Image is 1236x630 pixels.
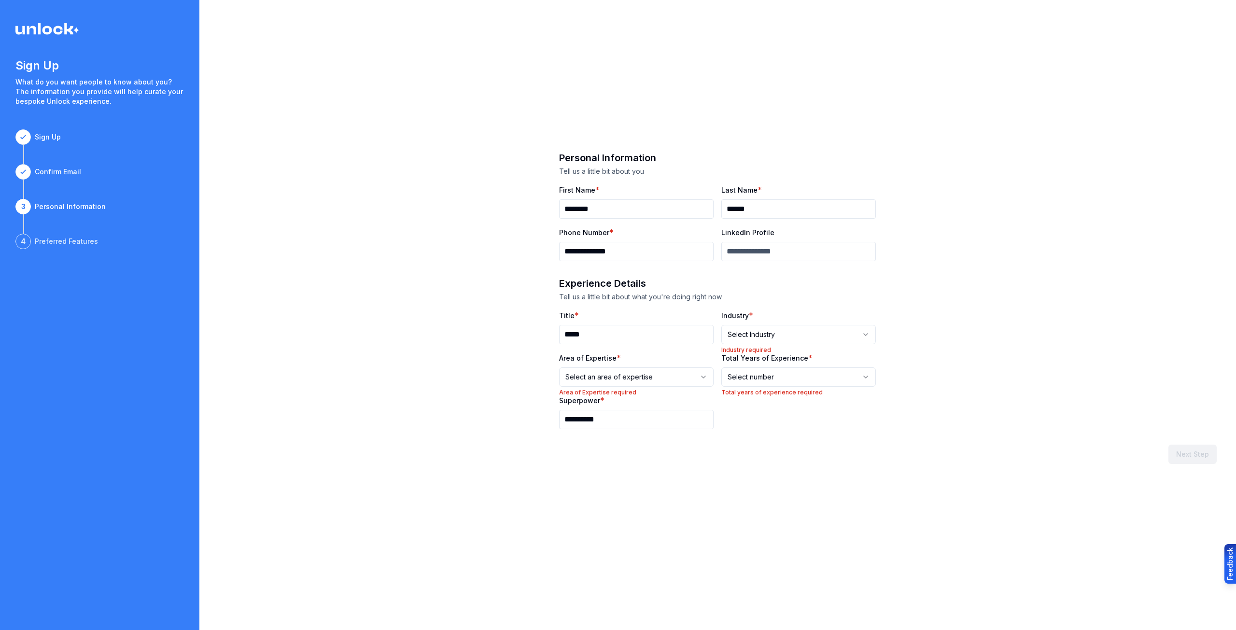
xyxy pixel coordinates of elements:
[721,311,749,320] label: Industry
[35,167,81,177] div: Confirm Email
[1225,547,1235,580] div: Feedback
[559,292,876,302] p: Tell us a little bit about what you're doing right now
[559,151,876,165] h2: Personal Information
[15,199,31,214] div: 3
[721,346,876,354] p: Industry required
[15,23,79,35] img: Logo
[559,186,595,194] label: First Name
[35,237,98,246] div: Preferred Features
[559,311,575,320] label: Title
[15,58,184,73] h1: Sign Up
[15,77,184,106] p: What do you want people to know about you? The information you provide will help curate your besp...
[721,186,758,194] label: Last Name
[721,354,808,362] label: Total Years of Experience
[559,167,876,176] p: Tell us a little bit about you
[559,389,714,396] p: Area of Expertise required
[35,202,106,211] div: Personal Information
[1224,544,1236,584] button: Provide feedback
[35,132,61,142] div: Sign Up
[15,234,31,249] div: 4
[721,389,876,396] p: Total years of experience required
[559,354,617,362] label: Area of Expertise
[721,228,774,237] label: LinkedIn Profile
[559,396,600,405] label: Superpower
[559,277,876,290] h2: Experience Details
[559,228,609,237] label: Phone Number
